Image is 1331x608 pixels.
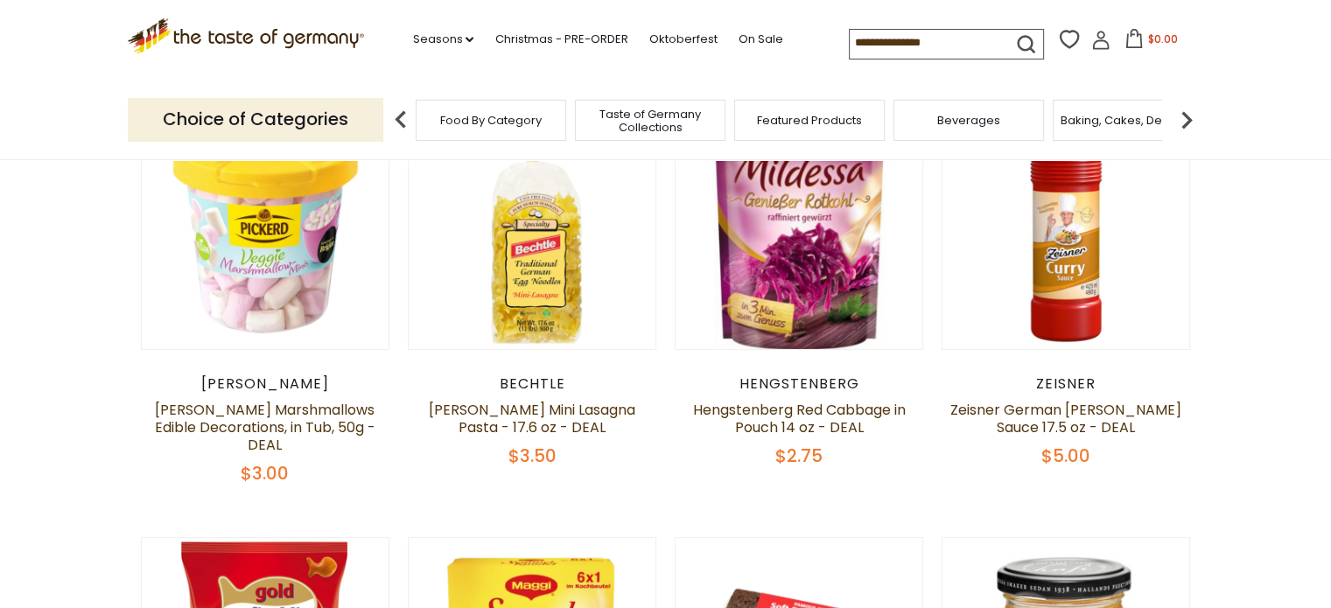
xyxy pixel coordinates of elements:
span: $3.50 [508,444,556,468]
button: $0.00 [1114,29,1188,55]
a: Beverages [937,114,1000,127]
img: Bechtle Mini Lasagna Pasta - 17.6 oz - DEAL [409,101,656,349]
p: Choice of Categories [128,98,383,141]
div: [PERSON_NAME] [141,375,390,393]
a: Taste of Germany Collections [580,108,720,134]
a: Christmas - PRE-ORDER [494,30,627,49]
span: $5.00 [1041,444,1090,468]
a: [PERSON_NAME] Mini Lasagna Pasta - 17.6 oz - DEAL [429,400,635,437]
div: Hengstenberg [675,375,924,393]
a: Zeisner German [PERSON_NAME] Sauce 17.5 oz - DEAL [950,400,1181,437]
a: On Sale [738,30,782,49]
img: Zeisner German Curry Sauce 17.5 oz - DEAL [942,101,1190,349]
span: $3.00 [241,461,289,486]
img: Pickerd Marshmallows Edible Decorations, in Tub, 50g - DEAL [142,101,389,349]
a: Food By Category [440,114,542,127]
a: [PERSON_NAME] Marshmallows Edible Decorations, in Tub, 50g - DEAL [155,400,375,455]
span: $2.75 [775,444,823,468]
div: Bechtle [408,375,657,393]
img: Hengstenberg Red Cabbage in Pouch 14 oz - DEAL [676,101,923,351]
a: Oktoberfest [648,30,717,49]
a: Featured Products [757,114,862,127]
a: Hengstenberg Red Cabbage in Pouch 14 oz - DEAL [693,400,906,437]
img: next arrow [1169,102,1204,137]
a: Baking, Cakes, Desserts [1061,114,1196,127]
div: Zeisner [942,375,1191,393]
img: previous arrow [383,102,418,137]
a: Seasons [412,30,473,49]
span: $0.00 [1147,31,1177,46]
